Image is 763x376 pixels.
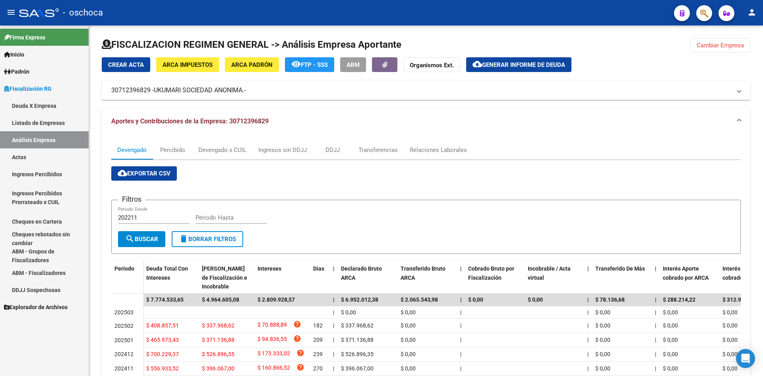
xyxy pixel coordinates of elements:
[296,363,304,371] i: help
[111,260,143,294] datatable-header-cell: Período
[333,265,335,272] span: |
[655,322,656,329] span: |
[722,365,738,372] span: $ 0,00
[258,335,287,345] span: $ 94.836,55
[231,61,273,68] span: ARCA Padrón
[401,322,416,329] span: $ 0,00
[325,146,340,154] div: DDJJ
[125,234,135,244] mat-icon: search
[117,146,147,154] div: Devengado
[460,337,461,343] span: |
[403,57,460,72] button: Organismos Ext.
[258,363,290,374] span: $ 160.866,52
[202,337,234,343] span: $ 371.136,88
[410,62,454,69] strong: Organismos Ext.
[663,365,678,372] span: $ 0,00
[146,265,188,281] span: Deuda Total Con Intereses
[333,296,335,303] span: |
[341,351,374,357] span: $ 526.896,35
[595,265,645,272] span: Transferido De Más
[313,265,324,272] span: Dias
[528,296,543,303] span: $ 0,00
[341,365,374,372] span: $ 396.067,00
[4,50,24,59] span: Inicio
[595,337,610,343] span: $ 0,00
[199,260,254,295] datatable-header-cell: Deuda Bruta Neto de Fiscalización e Incobrable
[114,351,134,357] span: 202412
[102,38,401,51] h1: FISCALIZACION REGIMEN GENERAL -> Análisis Empresa Aportante
[63,4,103,21] span: - oschoca
[587,337,589,343] span: |
[156,57,219,72] button: ARCA Impuestos
[333,322,334,329] span: |
[736,349,755,368] div: Open Intercom Messenger
[333,365,334,372] span: |
[202,322,234,329] span: $ 337.968,62
[341,322,374,329] span: $ 337.968,62
[341,309,356,316] span: $ 0,00
[202,296,239,303] span: $ 4.964.605,08
[118,194,145,205] h3: Filtros
[118,231,165,247] button: Buscar
[160,146,185,154] div: Percibido
[460,296,462,303] span: |
[313,351,323,357] span: 239
[163,61,213,68] span: ARCA Impuestos
[114,365,134,372] span: 202411
[655,296,656,303] span: |
[663,296,695,303] span: $ 288.214,22
[747,8,757,17] mat-icon: person
[655,309,656,316] span: |
[663,309,678,316] span: $ 0,00
[254,260,310,295] datatable-header-cell: Intereses
[652,260,660,295] datatable-header-cell: |
[296,349,304,357] i: help
[663,351,678,357] span: $ 0,00
[595,296,625,303] span: $ 78.136,68
[460,309,461,316] span: |
[111,86,731,95] mat-panel-title: 30712396829 -
[655,265,656,272] span: |
[340,57,366,72] button: ABM
[111,117,269,125] span: Aportes y Contribuciones de la Empresa: 30712396829
[102,57,150,72] button: Crear Acta
[154,86,246,95] span: UKUMARI SOCIEDAD ANONIMA.-
[460,351,461,357] span: |
[333,337,334,343] span: |
[358,146,398,154] div: Transferencias
[146,337,179,343] span: $ 465.973,43
[301,61,328,68] span: FTP - SSS
[722,351,738,357] span: $ 0,00
[655,337,656,343] span: |
[397,260,457,295] datatable-header-cell: Transferido Bruto ARCA
[258,146,307,154] div: Ingresos sin DDJJ
[482,61,565,68] span: Generar informe de deuda
[118,168,127,178] mat-icon: cloud_download
[655,351,656,357] span: |
[143,260,199,295] datatable-header-cell: Deuda Total Con Intereses
[595,351,610,357] span: $ 0,00
[587,322,589,329] span: |
[410,146,467,154] div: Relaciones Laborales
[114,323,134,329] span: 202502
[172,231,243,247] button: Borrar Filtros
[592,260,652,295] datatable-header-cell: Transferido De Más
[401,296,438,303] span: $ 2.065.543,98
[102,109,750,134] mat-expansion-panel-header: Aportes y Contribuciones de la Empresa: 30712396829
[111,166,177,181] button: Exportar CSV
[330,260,338,295] datatable-header-cell: |
[401,337,416,343] span: $ 0,00
[258,296,295,303] span: $ 2.809.928,57
[6,8,16,17] mat-icon: menu
[313,365,323,372] span: 270
[4,33,45,42] span: Firma Express
[179,234,188,244] mat-icon: delete
[258,349,290,360] span: $ 173.333,02
[125,236,158,243] span: Buscar
[293,320,301,328] i: help
[179,236,236,243] span: Borrar Filtros
[473,59,482,69] mat-icon: cloud_download
[146,351,179,357] span: $ 700.229,37
[338,260,397,295] datatable-header-cell: Declarado Bruto ARCA
[341,337,374,343] span: $ 371.136,88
